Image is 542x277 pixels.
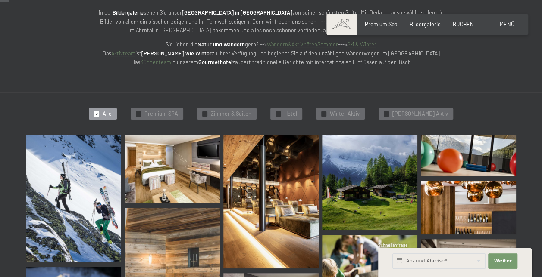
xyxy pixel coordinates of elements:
[284,110,297,118] span: Hotel
[113,9,144,16] strong: Bildergalerie
[197,41,245,48] strong: Natur und Wandern
[26,135,121,262] img: Bildergalerie
[125,135,220,203] img: Bildergalerie
[392,110,448,118] span: [PERSON_NAME] Aktiv
[103,110,112,118] span: Alle
[144,110,178,118] span: Premium SPA
[410,21,441,28] a: Bildergalerie
[141,50,212,57] strong: [PERSON_NAME] wie Winter
[99,8,444,34] p: In der sehen Sie unser von seiner schönsten Seite. Mit Bedacht ausgewählt, sollen die Bilder von ...
[182,9,292,16] strong: [GEOGRAPHIC_DATA] in [GEOGRAPHIC_DATA]
[111,50,135,57] a: Aktivteam
[322,135,417,230] img: Bildergalerie
[421,135,516,176] img: Wellnesshotels - Fitness - Sport - Gymnastik
[347,41,376,48] a: Ski & Winter
[500,21,514,28] span: Menü
[99,40,444,66] p: Sie lieben die gern? --> ---> Das ist zu Ihrer Verfügung und begleitet Sie auf den unzähligen Wan...
[277,111,280,116] span: ✓
[385,111,388,116] span: ✓
[378,243,408,248] span: Schnellanfrage
[137,111,140,116] span: ✓
[204,111,207,116] span: ✓
[421,181,516,234] img: Bildergalerie
[494,258,512,265] span: Weiter
[488,253,517,269] button: Weiter
[453,21,474,28] a: BUCHEN
[211,110,251,118] span: Zimmer & Suiten
[267,41,338,48] a: Wandern&AktivitätenSommer
[223,135,319,268] img: Bildergalerie
[330,110,360,118] span: Winter Aktiv
[198,58,232,65] strong: Gourmethotel
[323,111,326,116] span: ✓
[365,21,398,28] a: Premium Spa
[140,58,171,65] a: Küchenteam
[95,111,98,116] span: ✓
